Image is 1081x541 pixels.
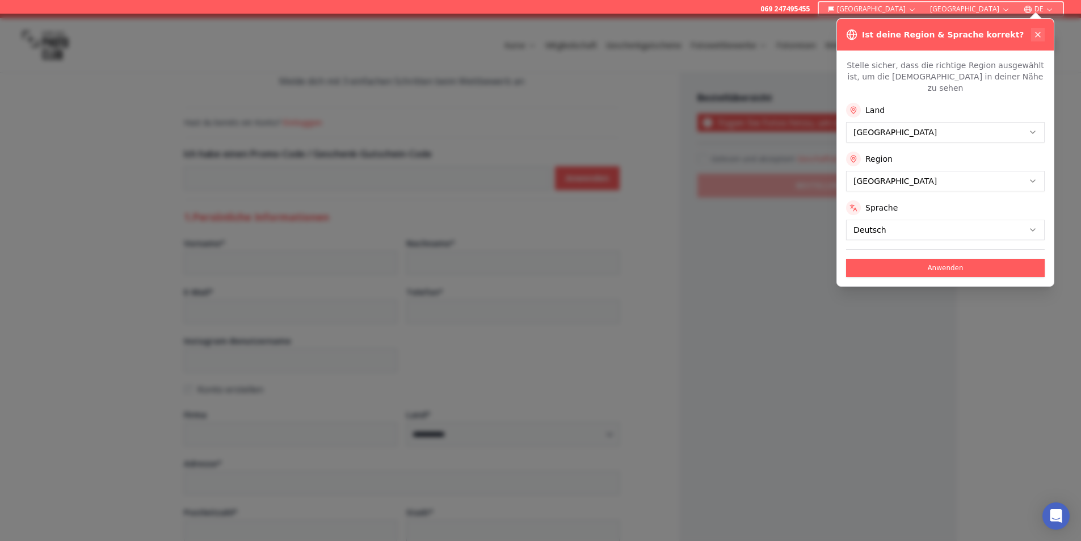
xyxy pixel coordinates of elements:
h3: Ist deine Region & Sprache korrekt? [862,29,1024,40]
button: [GEOGRAPHIC_DATA] [926,2,1015,16]
p: Stelle sicher, dass die richtige Region ausgewählt ist, um die [DEMOGRAPHIC_DATA] in deiner Nähe ... [846,60,1045,94]
button: DE [1019,2,1058,16]
div: Open Intercom Messenger [1042,502,1070,530]
label: Region [865,153,893,165]
a: 069 247495455 [760,5,810,14]
button: Anwenden [846,259,1045,277]
label: Sprache [865,202,898,213]
label: Land [865,104,885,116]
button: [GEOGRAPHIC_DATA] [823,2,922,16]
